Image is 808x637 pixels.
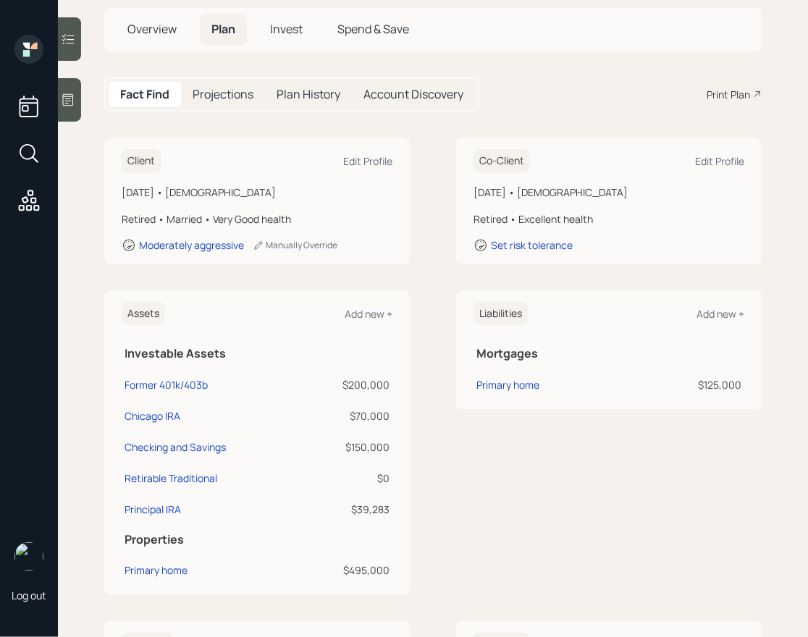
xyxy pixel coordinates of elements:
[306,408,390,423] div: $70,000
[125,377,208,392] div: Former 401k/403b
[125,408,180,423] div: Chicago IRA
[306,502,390,517] div: $39,283
[306,562,390,578] div: $495,000
[337,21,409,37] span: Spend & Save
[363,88,463,101] h5: Account Discovery
[306,377,390,392] div: $200,000
[125,347,390,360] h5: Investable Assets
[343,154,392,168] div: Edit Profile
[125,471,217,486] div: Retirable Traditional
[122,211,392,227] div: Retired • Married • Very Good health
[306,471,390,486] div: $0
[193,88,253,101] h5: Projections
[476,377,539,392] div: Primary home
[695,154,744,168] div: Edit Profile
[125,502,181,517] div: Principal IRA
[345,307,392,321] div: Add new +
[270,21,303,37] span: Invest
[120,88,169,101] h5: Fact Find
[139,238,244,252] div: Moderately aggressive
[707,87,750,102] div: Print Plan
[125,439,226,455] div: Checking and Savings
[697,307,744,321] div: Add new +
[277,88,340,101] h5: Plan History
[474,185,744,200] div: [DATE] • [DEMOGRAPHIC_DATA]
[122,302,165,326] h6: Assets
[491,238,573,252] div: Set risk tolerance
[12,589,46,602] div: Log out
[211,21,235,37] span: Plan
[122,149,161,173] h6: Client
[476,347,741,360] h5: Mortgages
[125,533,390,547] h5: Properties
[122,185,392,200] div: [DATE] • [DEMOGRAPHIC_DATA]
[306,439,390,455] div: $150,000
[127,21,177,37] span: Overview
[125,562,188,578] div: Primary home
[474,302,528,326] h6: Liabilities
[253,239,337,251] div: Manually Override
[474,149,530,173] h6: Co-Client
[474,211,744,227] div: Retired • Excellent health
[14,542,43,571] img: hunter_neumayer.jpg
[634,377,741,392] div: $125,000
